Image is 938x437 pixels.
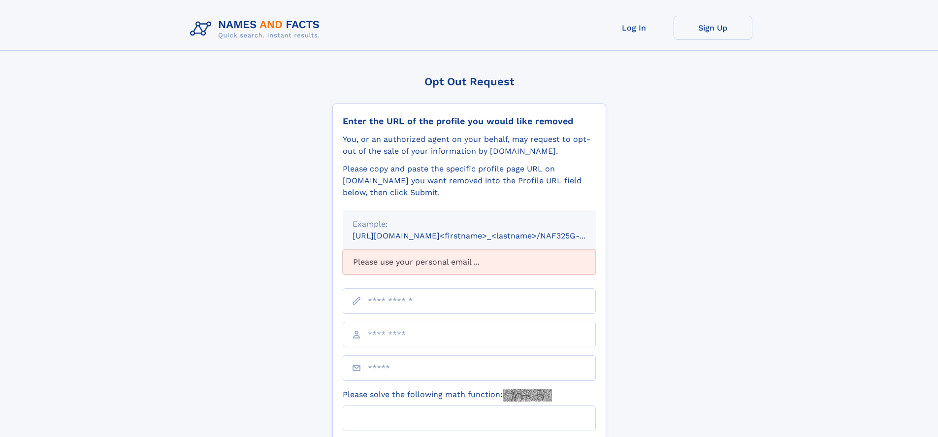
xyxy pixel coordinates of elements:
div: Please copy and paste the specific profile page URL on [DOMAIN_NAME] you want removed into the Pr... [343,163,596,199]
div: Please use your personal email ... [343,250,596,274]
div: You, or an authorized agent on your behalf, may request to opt-out of the sale of your informatio... [343,134,596,157]
img: Logo Names and Facts [186,16,328,42]
div: Example: [353,218,586,230]
div: Opt Out Request [332,75,606,88]
small: [URL][DOMAIN_NAME]<firstname>_<lastname>/NAF325G-xxxxxxxx [353,231,615,240]
a: Log In [595,16,674,40]
a: Sign Up [674,16,752,40]
label: Please solve the following math function: [343,389,552,402]
div: Enter the URL of the profile you would like removed [343,116,596,127]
